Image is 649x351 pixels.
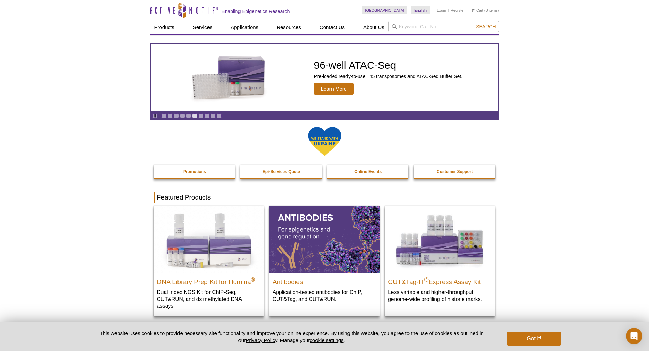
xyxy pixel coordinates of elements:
h2: DNA Library Prep Kit for Illumina [157,275,261,285]
h2: CUT&Tag-IT Express Assay Kit [388,275,492,285]
span: Search [476,24,496,29]
a: Go to slide 7 [198,113,203,118]
a: Go to slide 3 [174,113,179,118]
img: All Antibodies [269,206,380,273]
button: Got it! [507,332,561,346]
p: Pre-loaded ready-to-use Tn5 transposomes and ATAC-Seq Buffer Set. [314,73,463,79]
a: Applications [227,21,262,34]
a: Go to slide 8 [204,113,210,118]
a: Epi-Services Quote [240,165,323,178]
h2: Antibodies [273,275,376,285]
img: Your Cart [472,8,475,12]
a: Login [437,8,446,13]
a: Go to slide 9 [211,113,216,118]
strong: Customer Support [437,169,473,174]
input: Keyword, Cat. No. [388,21,499,32]
a: Active Motif Kit photo 96-well ATAC-Seq Pre-loaded ready-to-use Tn5 transposomes and ATAC-Seq Buf... [151,44,498,111]
img: CUT&Tag-IT® Express Assay Kit [385,206,495,273]
img: DNA Library Prep Kit for Illumina [154,206,264,273]
a: Go to slide 4 [180,113,185,118]
a: Cart [472,8,483,13]
button: cookie settings [310,337,343,343]
a: Products [150,21,179,34]
img: Active Motif Kit photo [186,52,272,103]
sup: ® [424,276,429,282]
p: Dual Index NGS Kit for ChIP-Seq, CUT&RUN, and ds methylated DNA assays. [157,289,261,309]
a: Privacy Policy [246,337,277,343]
a: Go to slide 10 [217,113,222,118]
li: (0 items) [472,6,499,14]
p: Less variable and higher-throughput genome-wide profiling of histone marks​. [388,289,492,303]
a: Go to slide 2 [168,113,173,118]
a: Go to slide 1 [161,113,167,118]
li: | [448,6,449,14]
a: Register [451,8,465,13]
div: Open Intercom Messenger [626,328,642,344]
button: Search [474,23,498,30]
strong: Epi-Services Quote [263,169,300,174]
a: All Antibodies Antibodies Application-tested antibodies for ChIP, CUT&Tag, and CUT&RUN. [269,206,380,309]
a: [GEOGRAPHIC_DATA] [362,6,408,14]
h2: 96-well ATAC-Seq [314,60,463,70]
a: Go to slide 6 [192,113,197,118]
h2: Enabling Epigenetics Research [222,8,290,14]
a: Resources [273,21,305,34]
a: Contact Us [315,21,349,34]
a: DNA Library Prep Kit for Illumina DNA Library Prep Kit for Illumina® Dual Index NGS Kit for ChIP-... [154,206,264,316]
span: Learn More [314,83,354,95]
h2: Featured Products [154,192,496,203]
a: About Us [359,21,388,34]
strong: Promotions [183,169,206,174]
img: We Stand With Ukraine [308,126,342,157]
p: This website uses cookies to provide necessary site functionality and improve your online experie... [88,330,496,344]
a: Customer Support [414,165,496,178]
sup: ® [251,276,255,282]
p: Application-tested antibodies for ChIP, CUT&Tag, and CUT&RUN. [273,289,376,303]
a: Toggle autoplay [152,113,157,118]
a: Promotions [154,165,236,178]
article: 96-well ATAC-Seq [151,44,498,111]
a: Go to slide 5 [186,113,191,118]
a: English [411,6,430,14]
strong: Online Events [354,169,382,174]
a: CUT&Tag-IT® Express Assay Kit CUT&Tag-IT®Express Assay Kit Less variable and higher-throughput ge... [385,206,495,309]
a: Services [189,21,217,34]
a: Online Events [327,165,410,178]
